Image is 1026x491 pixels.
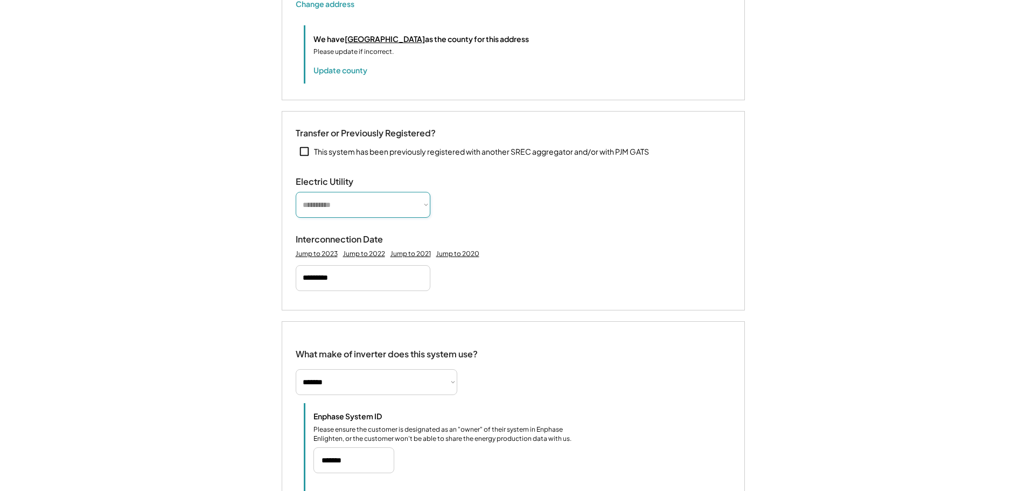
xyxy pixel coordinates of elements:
[296,176,403,188] div: Electric Utility
[343,250,385,258] div: Jump to 2022
[296,128,436,139] div: Transfer or Previously Registered?
[436,250,479,258] div: Jump to 2020
[313,47,394,57] div: Please update if incorrect.
[296,338,478,362] div: What make of inverter does this system use?
[313,411,421,421] div: Enphase System ID
[296,250,338,258] div: Jump to 2023
[345,34,425,44] u: [GEOGRAPHIC_DATA]
[296,234,403,245] div: Interconnection Date
[313,33,529,45] div: We have as the county for this address
[313,65,367,75] button: Update county
[314,147,649,157] div: This system has been previously registered with another SREC aggregator and/or with PJM GATS
[313,425,583,444] div: Please ensure the customer is designated as an "owner" of their system in Enphase Enlighten, or t...
[390,250,431,258] div: Jump to 2021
